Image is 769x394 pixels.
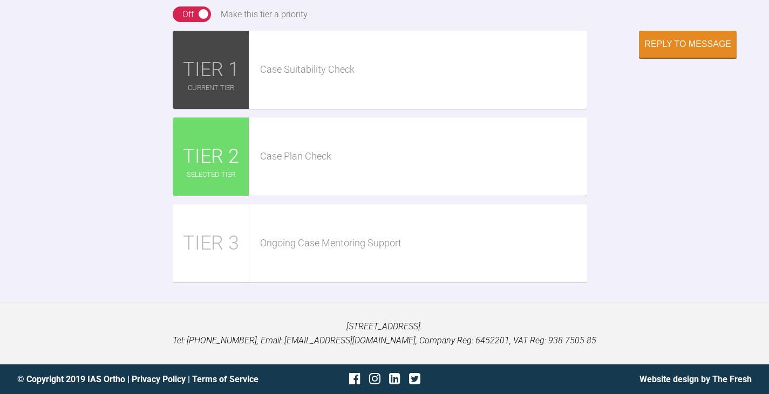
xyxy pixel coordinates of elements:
a: Website design by The Fresh [639,374,752,384]
div: Reply to Message [644,39,731,49]
div: Case Plan Check [260,149,587,164]
span: TIER 1 [183,54,239,86]
span: TIER 2 [183,141,239,172]
div: Ongoing Case Mentoring Support [260,236,587,251]
div: Off [182,8,194,22]
div: Case Suitability Check [260,62,587,78]
a: Privacy Policy [132,374,186,384]
button: Reply to Message [639,31,737,58]
a: Terms of Service [192,374,258,384]
p: [STREET_ADDRESS]. Tel: [PHONE_NUMBER], Email: [EMAIL_ADDRESS][DOMAIN_NAME], Company Reg: 6452201,... [17,320,752,347]
div: © Copyright 2019 IAS Ortho | | [17,372,262,386]
span: TIER 3 [183,228,239,259]
div: Make this tier a priority [221,8,308,22]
